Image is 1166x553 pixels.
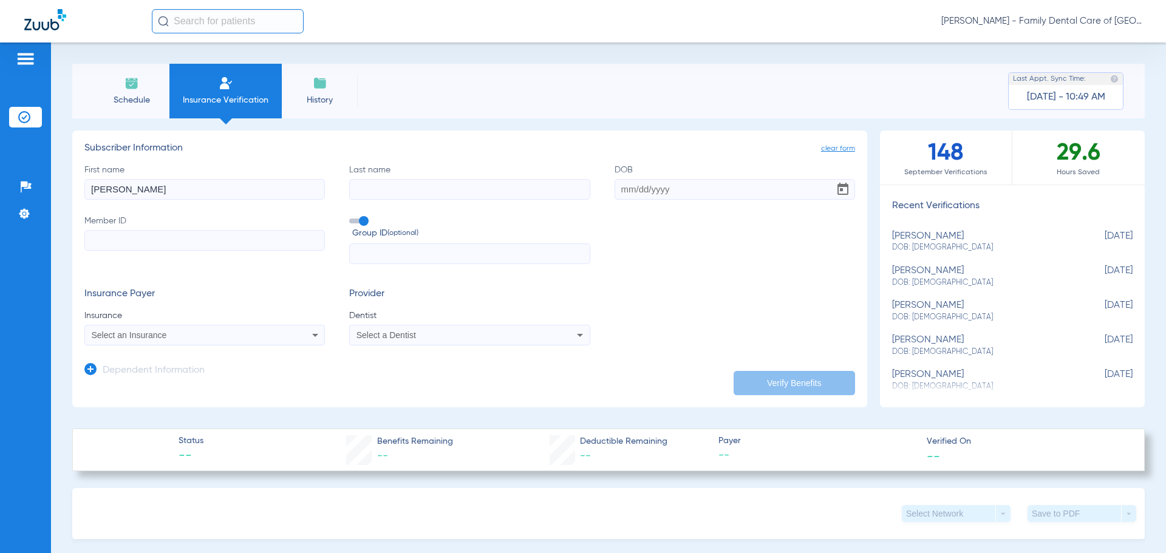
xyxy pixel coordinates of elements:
img: Search Icon [158,16,169,27]
span: Status [179,435,203,447]
span: Hours Saved [1012,166,1145,178]
span: Insurance Verification [179,94,273,106]
input: DOBOpen calendar [615,179,855,200]
button: Open calendar [831,177,855,202]
label: First name [84,164,325,200]
label: Last name [349,164,590,200]
span: [PERSON_NAME] - Family Dental Care of [GEOGRAPHIC_DATA] [941,15,1142,27]
img: Schedule [124,76,139,90]
span: Select an Insurance [92,330,167,340]
span: [DATE] - 10:49 AM [1027,91,1105,103]
label: Member ID [84,215,325,265]
span: -- [580,450,591,461]
span: September Verifications [880,166,1012,178]
label: DOB [615,164,855,200]
span: -- [377,450,388,461]
span: Benefits Remaining [377,435,453,448]
input: Last name [349,179,590,200]
span: Schedule [103,94,160,106]
img: History [313,76,327,90]
span: Insurance [84,310,325,322]
h3: Dependent Information [103,365,205,377]
span: -- [718,448,916,463]
input: Search for patients [152,9,304,33]
span: Payer [718,435,916,447]
div: [PERSON_NAME] [892,231,1072,253]
div: [PERSON_NAME] [892,265,1072,288]
h3: Insurance Payer [84,288,325,300]
button: Verify Benefits [734,371,855,395]
div: [PERSON_NAME] [892,369,1072,392]
img: Zuub Logo [24,9,66,30]
span: DOB: [DEMOGRAPHIC_DATA] [892,242,1072,253]
h3: Provider [349,288,590,300]
input: Member ID [84,230,325,251]
span: [DATE] [1072,300,1133,322]
img: hamburger-icon [16,52,35,66]
span: [DATE] [1072,369,1133,392]
span: [DATE] [1072,265,1133,288]
h3: Recent Verifications [880,200,1145,212]
input: First name [84,179,325,200]
span: clear form [821,143,855,155]
span: Last Appt. Sync Time: [1013,73,1086,85]
span: Verified On [927,435,1125,448]
span: Group ID [352,227,590,240]
span: Dentist [349,310,590,322]
img: last sync help info [1110,75,1119,83]
span: DOB: [DEMOGRAPHIC_DATA] [892,312,1072,323]
span: Select a Dentist [356,330,416,340]
div: 148 [880,131,1012,185]
span: DOB: [DEMOGRAPHIC_DATA] [892,347,1072,358]
img: Manual Insurance Verification [219,76,233,90]
span: -- [179,448,203,465]
div: [PERSON_NAME] [892,334,1072,357]
small: (optional) [387,227,418,240]
span: DOB: [DEMOGRAPHIC_DATA] [892,277,1072,288]
span: [DATE] [1072,231,1133,253]
div: 29.6 [1012,131,1145,185]
span: [DATE] [1072,334,1133,357]
div: [PERSON_NAME] [892,300,1072,322]
span: Deductible Remaining [580,435,667,448]
h3: Subscriber Information [84,143,855,155]
span: History [291,94,349,106]
span: -- [927,449,940,462]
